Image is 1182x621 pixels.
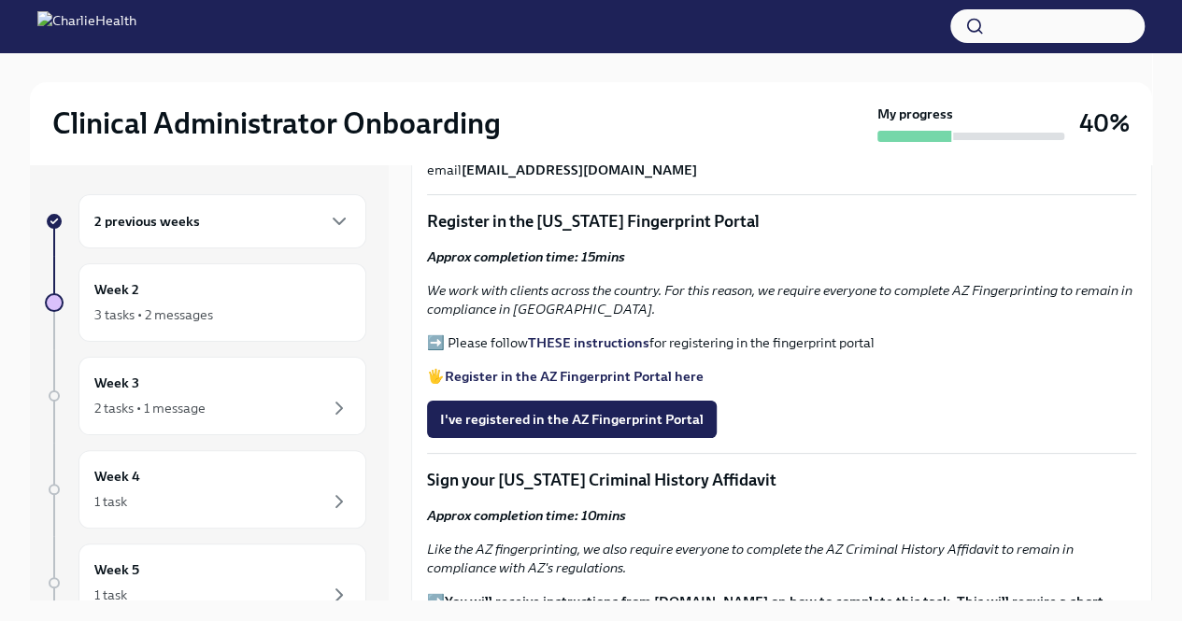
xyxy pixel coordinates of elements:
div: 1 task [94,586,127,604]
div: 3 tasks • 2 messages [94,305,213,324]
a: THESE instructions [528,334,649,351]
h6: Week 3 [94,373,139,393]
h6: Week 5 [94,559,139,580]
strong: My progress [877,105,953,123]
strong: Approx completion time: 15mins [427,248,625,265]
p: Register in the [US_STATE] Fingerprint Portal [427,210,1136,233]
div: 2 tasks • 1 message [94,399,206,417]
div: 2 previous weeks [78,194,366,248]
button: I've registered in the AZ Fingerprint Portal [427,401,717,438]
p: ➡️ Please follow for registering in the fingerprint portal [427,333,1136,352]
div: 1 task [94,492,127,511]
img: CharlieHealth [37,11,136,41]
strong: Approx completion time: 10mins [427,507,626,524]
span: I've registered in the AZ Fingerprint Portal [440,410,704,429]
h6: 2 previous weeks [94,211,200,232]
a: Week 32 tasks • 1 message [45,357,366,435]
p: Sign your [US_STATE] Criminal History Affidavit [427,469,1136,491]
a: Register in the AZ Fingerprint Portal here [445,368,704,385]
a: Week 23 tasks • 2 messages [45,263,366,342]
h3: 40% [1079,106,1130,140]
p: 🖐️ [427,367,1136,386]
h2: Clinical Administrator Onboarding [52,105,501,142]
em: We work with clients across the country. For this reason, we require everyone to complete AZ Fing... [427,282,1132,318]
em: Like the AZ fingerprinting, we also require everyone to complete the AZ Criminal History Affidavi... [427,541,1074,576]
a: Week 41 task [45,450,366,529]
h6: Week 4 [94,466,140,487]
h6: Week 2 [94,279,139,300]
strong: [EMAIL_ADDRESS][DOMAIN_NAME] [462,162,697,178]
